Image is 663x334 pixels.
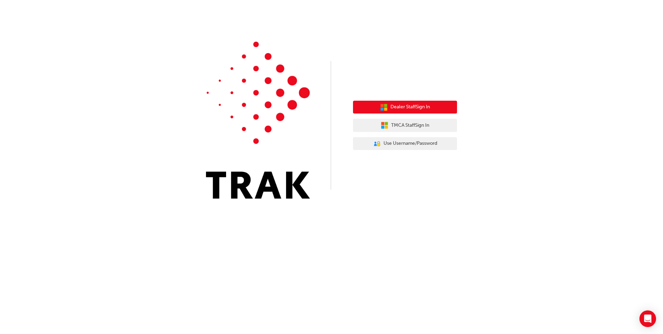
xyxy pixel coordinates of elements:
[353,137,457,150] button: Use Username/Password
[391,122,429,130] span: TMCA Staff Sign In
[384,140,437,148] span: Use Username/Password
[390,103,430,111] span: Dealer Staff Sign In
[353,119,457,132] button: TMCA StaffSign In
[206,42,310,199] img: Trak
[353,101,457,114] button: Dealer StaffSign In
[639,310,656,327] div: Open Intercom Messenger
